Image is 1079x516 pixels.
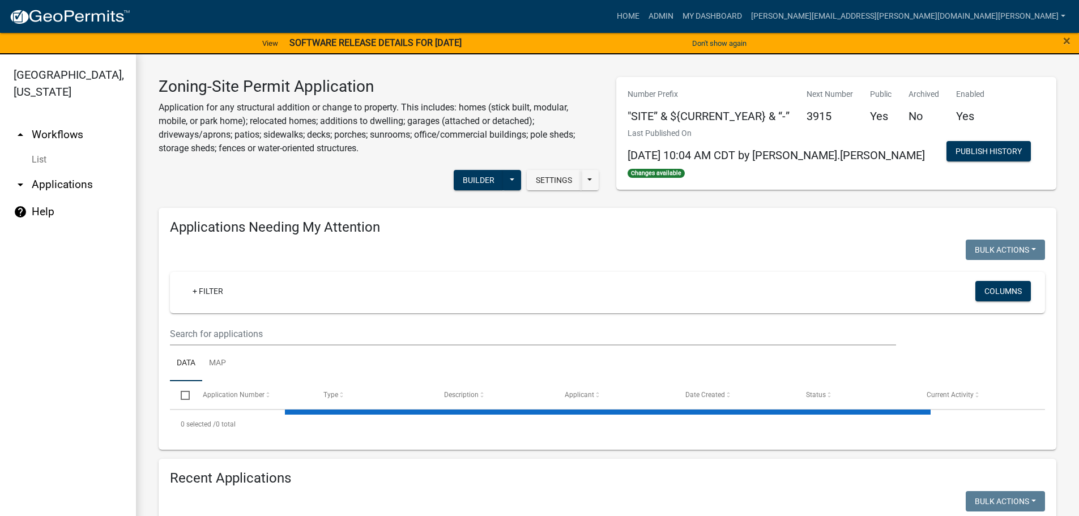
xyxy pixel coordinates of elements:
a: + Filter [184,281,232,301]
h5: Yes [870,109,892,123]
i: arrow_drop_up [14,128,27,142]
p: Number Prefix [628,88,790,100]
datatable-header-cell: Type [312,381,433,408]
datatable-header-cell: Select [170,381,191,408]
p: Enabled [956,88,984,100]
h5: No [909,109,939,123]
a: Data [170,346,202,382]
p: Next Number [807,88,853,100]
button: Bulk Actions [966,491,1045,511]
h5: "SITE” & ${CURRENT_YEAR} & “-” [628,109,790,123]
p: Public [870,88,892,100]
div: 0 total [170,410,1045,438]
datatable-header-cell: Application Number [191,381,312,408]
span: Applicant [565,391,594,399]
button: Builder [454,170,504,190]
a: Map [202,346,233,382]
button: Publish History [946,141,1031,161]
button: Don't show again [688,34,751,53]
span: Status [806,391,826,399]
h4: Recent Applications [170,470,1045,487]
i: help [14,205,27,219]
button: Settings [527,170,581,190]
h5: 3915 [807,109,853,123]
span: Type [323,391,338,399]
span: Date Created [685,391,725,399]
a: [PERSON_NAME][EMAIL_ADDRESS][PERSON_NAME][DOMAIN_NAME][PERSON_NAME] [747,6,1070,27]
p: Last Published On [628,127,925,139]
button: Close [1063,34,1071,48]
span: Description [444,391,479,399]
input: Search for applications [170,322,896,346]
a: Admin [644,6,678,27]
wm-modal-confirm: Workflow Publish History [946,147,1031,156]
span: Application Number [203,391,265,399]
h4: Applications Needing My Attention [170,219,1045,236]
h3: Zoning-Site Permit Application [159,77,599,96]
datatable-header-cell: Applicant [554,381,675,408]
span: Current Activity [927,391,974,399]
i: arrow_drop_down [14,178,27,191]
datatable-header-cell: Date Created [675,381,795,408]
button: Bulk Actions [966,240,1045,260]
p: Archived [909,88,939,100]
span: Changes available [628,169,685,178]
span: × [1063,33,1071,49]
h5: Yes [956,109,984,123]
a: My Dashboard [678,6,747,27]
button: Columns [975,281,1031,301]
datatable-header-cell: Current Activity [916,381,1037,408]
a: Home [612,6,644,27]
span: [DATE] 10:04 AM CDT by [PERSON_NAME].[PERSON_NAME] [628,148,925,162]
span: 0 selected / [181,420,216,428]
strong: SOFTWARE RELEASE DETAILS FOR [DATE] [289,37,462,48]
datatable-header-cell: Status [795,381,916,408]
datatable-header-cell: Description [433,381,554,408]
a: View [258,34,283,53]
p: Application for any structural addition or change to property. This includes: homes (stick built,... [159,101,599,155]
